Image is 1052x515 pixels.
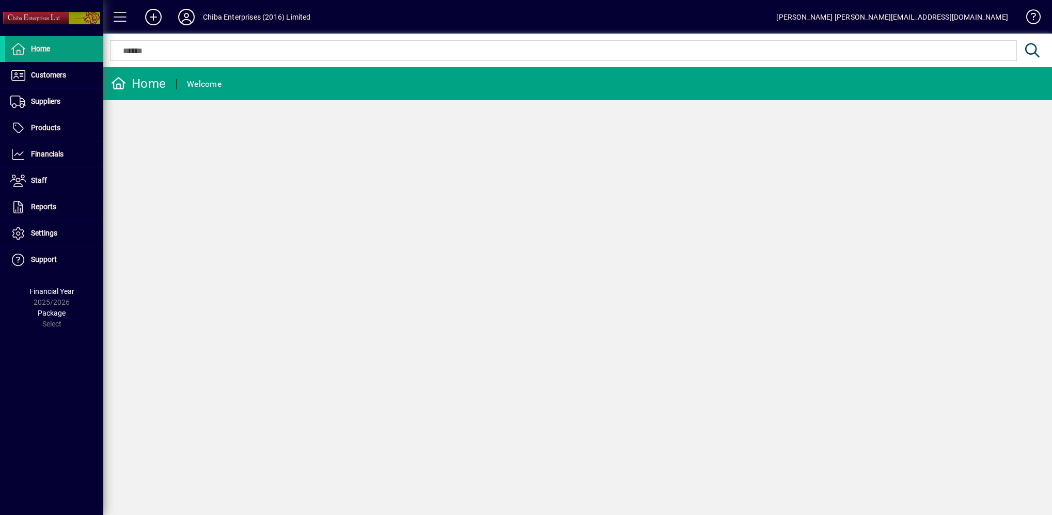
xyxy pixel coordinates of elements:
[31,202,56,211] span: Reports
[31,176,47,184] span: Staff
[111,75,166,92] div: Home
[5,221,103,246] a: Settings
[31,123,60,132] span: Products
[38,309,66,317] span: Package
[5,247,103,273] a: Support
[5,168,103,194] a: Staff
[31,229,57,237] span: Settings
[31,44,50,53] span: Home
[5,142,103,167] a: Financials
[31,255,57,263] span: Support
[170,8,203,26] button: Profile
[5,194,103,220] a: Reports
[31,71,66,79] span: Customers
[137,8,170,26] button: Add
[187,76,222,92] div: Welcome
[5,89,103,115] a: Suppliers
[776,9,1008,25] div: [PERSON_NAME] [PERSON_NAME][EMAIL_ADDRESS][DOMAIN_NAME]
[31,97,60,105] span: Suppliers
[31,150,64,158] span: Financials
[203,9,311,25] div: Chiba Enterprises (2016) Limited
[29,287,74,295] span: Financial Year
[5,115,103,141] a: Products
[1018,2,1039,36] a: Knowledge Base
[5,63,103,88] a: Customers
